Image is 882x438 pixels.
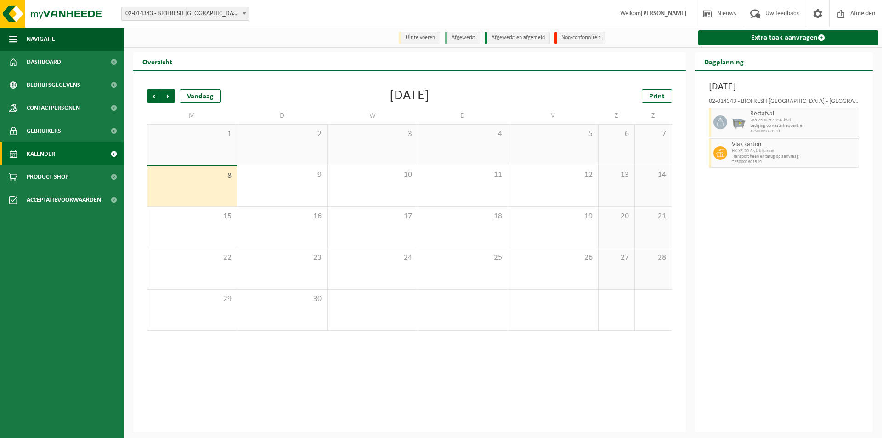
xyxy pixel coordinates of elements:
[750,110,857,118] span: Restafval
[732,148,857,154] span: HK-XZ-20-C vlak karton
[750,129,857,134] span: T250001853533
[635,108,672,124] td: Z
[750,118,857,123] span: WB-2500-HP restafval
[27,165,68,188] span: Product Shop
[121,7,249,21] span: 02-014343 - BIOFRESH BELGIUM - GAVERE
[639,253,667,263] span: 28
[390,89,430,103] div: [DATE]
[242,294,323,304] span: 30
[332,211,413,222] span: 17
[750,123,857,129] span: Lediging op vaste frequentie
[603,129,630,139] span: 6
[418,108,509,124] td: D
[122,7,249,20] span: 02-014343 - BIOFRESH BELGIUM - GAVERE
[554,32,605,44] li: Non-conformiteit
[732,154,857,159] span: Transport heen en terug op aanvraag
[161,89,175,103] span: Volgende
[513,170,594,180] span: 12
[698,30,879,45] a: Extra taak aanvragen
[152,294,232,304] span: 29
[639,211,667,222] span: 21
[332,129,413,139] span: 3
[27,74,80,97] span: Bedrijfsgegevens
[332,170,413,180] span: 10
[639,129,667,139] span: 7
[332,253,413,263] span: 24
[603,170,630,180] span: 13
[133,52,181,70] h2: Overzicht
[152,129,232,139] span: 1
[732,115,746,129] img: WB-2500-GAL-GY-01
[485,32,550,44] li: Afgewerkt en afgemeld
[399,32,440,44] li: Uit te voeren
[513,129,594,139] span: 5
[445,32,480,44] li: Afgewerkt
[152,253,232,263] span: 22
[328,108,418,124] td: W
[147,89,161,103] span: Vorige
[242,253,323,263] span: 23
[242,211,323,222] span: 16
[27,97,80,119] span: Contactpersonen
[649,93,665,100] span: Print
[423,253,503,263] span: 25
[732,159,857,165] span: T250002601519
[423,170,503,180] span: 11
[603,253,630,263] span: 27
[513,211,594,222] span: 19
[508,108,599,124] td: V
[147,108,237,124] td: M
[152,211,232,222] span: 15
[695,52,753,70] h2: Dagplanning
[242,170,323,180] span: 9
[599,108,635,124] td: Z
[180,89,221,103] div: Vandaag
[709,80,859,94] h3: [DATE]
[242,129,323,139] span: 2
[27,51,61,74] span: Dashboard
[603,211,630,222] span: 20
[641,10,687,17] strong: [PERSON_NAME]
[709,98,859,108] div: 02-014343 - BIOFRESH [GEOGRAPHIC_DATA] - [GEOGRAPHIC_DATA]
[27,28,55,51] span: Navigatie
[513,253,594,263] span: 26
[423,129,503,139] span: 4
[237,108,328,124] td: D
[642,89,672,103] a: Print
[732,141,857,148] span: Vlak karton
[27,188,101,211] span: Acceptatievoorwaarden
[423,211,503,222] span: 18
[27,142,55,165] span: Kalender
[152,171,232,181] span: 8
[639,170,667,180] span: 14
[27,119,61,142] span: Gebruikers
